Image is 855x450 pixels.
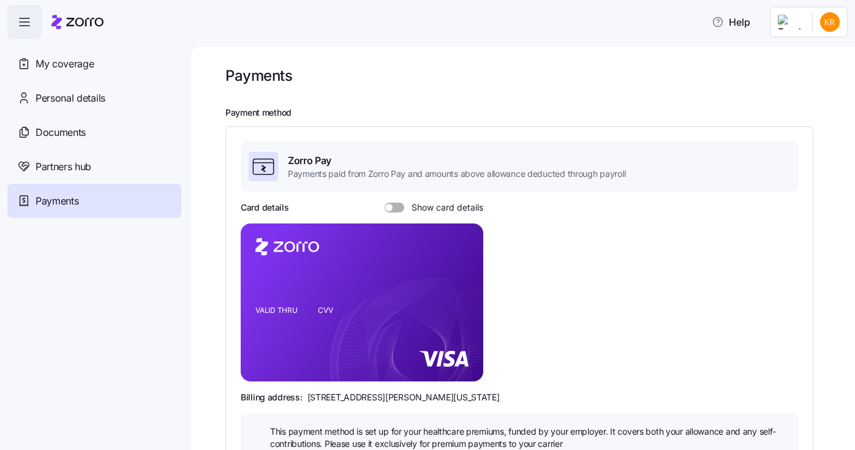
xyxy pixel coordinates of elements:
[7,149,181,184] a: Partners hub
[255,306,298,315] tspan: VALID THRU
[307,391,500,403] span: [STREET_ADDRESS][PERSON_NAME][US_STATE]
[288,168,625,180] span: Payments paid from Zorro Pay and amounts above allowance deducted through payroll
[36,125,86,140] span: Documents
[318,306,333,315] tspan: CVV
[36,159,91,174] span: Partners hub
[820,12,840,32] img: 4d05b9002db90dfcfae71cbd276e89ce
[7,81,181,115] a: Personal details
[7,47,181,81] a: My coverage
[404,203,483,212] span: Show card details
[241,201,289,214] h3: Card details
[7,184,181,218] a: Payments
[778,15,802,29] img: Employer logo
[702,10,760,34] button: Help
[36,91,105,106] span: Personal details
[36,56,94,72] span: My coverage
[225,107,838,119] h2: Payment method
[7,115,181,149] a: Documents
[288,153,625,168] span: Zorro Pay
[250,426,265,440] img: icon bulb
[225,66,292,85] h1: Payments
[241,391,303,403] span: Billing address:
[36,193,78,209] span: Payments
[712,15,750,29] span: Help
